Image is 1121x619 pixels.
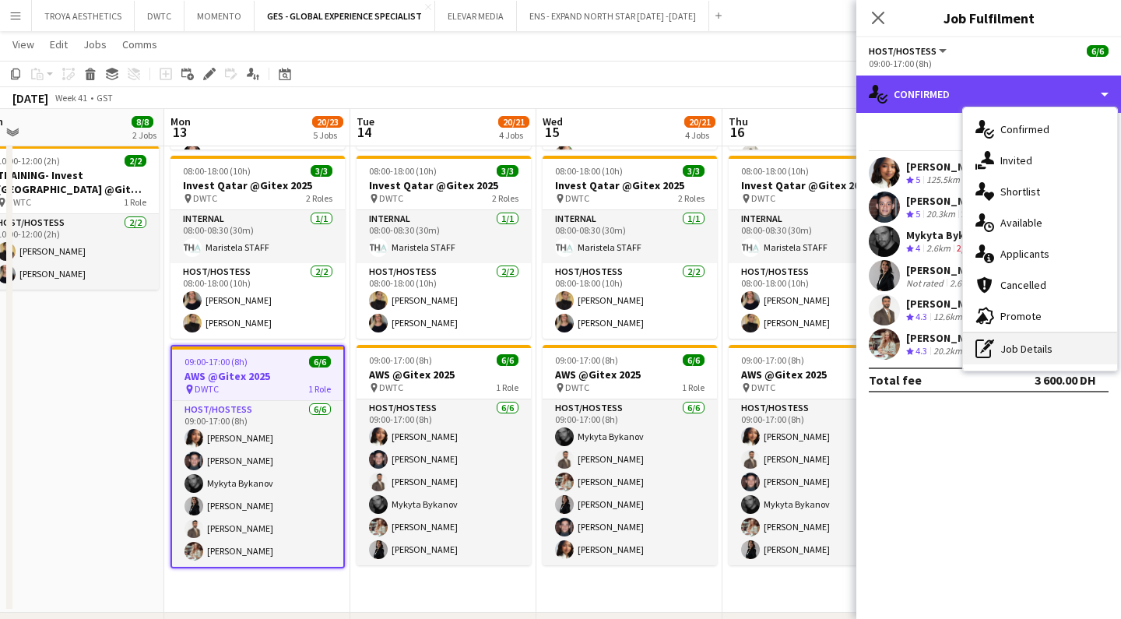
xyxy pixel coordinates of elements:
a: View [6,34,40,55]
span: 1 Role [124,196,146,208]
app-card-role: Host/Hostess6/609:00-17:00 (8h)Mykyta Bykanov[PERSON_NAME][PERSON_NAME][PERSON_NAME][PERSON_NAME]... [543,399,717,565]
app-job-card: 08:00-18:00 (10h)3/3Invest Qatar @Gitex 2025 DWTC2 RolesInternal1/108:00-08:30 (30m)Maristela STA... [170,156,345,339]
div: 20.3km [923,208,958,221]
span: Comms [122,37,157,51]
span: Thu [729,114,748,128]
span: Edit [50,37,68,51]
span: Invited [1000,153,1032,167]
div: Not rated [906,277,947,289]
div: 125.5km [923,174,963,187]
span: View [12,37,34,51]
div: Total fee [869,372,922,388]
div: Mykyta Bykanov [906,228,989,242]
span: 6/6 [1087,45,1109,57]
button: ELEVAR MEDIA [435,1,517,31]
span: Cancelled [1000,278,1046,292]
div: [PERSON_NAME] [906,194,989,208]
app-card-role: Host/Hostess6/609:00-17:00 (8h)[PERSON_NAME][PERSON_NAME]Mykyta Bykanov[PERSON_NAME][PERSON_NAME]... [172,401,343,567]
app-job-card: 09:00-17:00 (8h)6/6AWS @Gitex 2025 DWTC1 RoleHost/Hostess6/609:00-17:00 (8h)[PERSON_NAME][PERSON_... [729,345,903,565]
span: Available [1000,216,1042,230]
div: 4 Jobs [499,129,529,141]
span: DWTC [565,192,589,204]
h3: AWS @Gitex 2025 [172,369,343,383]
div: 12.6km [930,311,965,324]
span: 6/6 [683,354,705,366]
h3: Invest Qatar @Gitex 2025 [357,178,531,192]
div: 2.6km [923,242,954,255]
span: 08:00-18:00 (10h) [741,165,809,177]
div: 3 600.00 DH [1035,372,1096,388]
span: 3/3 [497,165,518,177]
div: 2 Jobs [132,129,156,141]
span: Tue [357,114,374,128]
app-card-role: Internal1/108:00-08:30 (30m)Maristela STAFF [170,210,345,263]
span: Host/Hostess [869,45,937,57]
div: [PERSON_NAME] [906,297,989,311]
span: 5 [915,208,920,220]
div: GST [97,92,113,104]
div: [DATE] [12,90,48,106]
span: DWTC [751,382,775,393]
div: Job Details [963,333,1117,364]
h3: Invest Qatar @Gitex 2025 [729,178,903,192]
app-job-card: 09:00-17:00 (8h)6/6AWS @Gitex 2025 DWTC1 RoleHost/Hostess6/609:00-17:00 (8h)[PERSON_NAME][PERSON_... [357,345,531,565]
span: DWTC [565,382,589,393]
div: [PERSON_NAME] [906,160,989,174]
span: 20/21 [498,116,529,128]
span: 6/6 [497,354,518,366]
span: 08:00-18:00 (10h) [183,165,251,177]
a: Jobs [77,34,113,55]
span: 09:00-17:00 (8h) [184,356,248,368]
button: MOMENTO [184,1,255,31]
span: 3/3 [683,165,705,177]
span: 20/21 [684,116,715,128]
span: Shortlist [1000,185,1040,199]
app-job-card: 09:00-17:00 (8h)6/6AWS @Gitex 2025 DWTC1 RoleHost/Hostess6/609:00-17:00 (8h)[PERSON_NAME][PERSON_... [170,345,345,568]
span: 2 Roles [492,192,518,204]
span: DWTC [751,192,775,204]
app-job-card: 08:00-18:00 (10h)3/3Invest Qatar @Gitex 2025 DWTC2 RolesInternal1/108:00-08:30 (30m)Maristela STA... [543,156,717,339]
button: ENS - EXPAND NORTH STAR [DATE] -[DATE] [517,1,709,31]
span: 14 [354,123,374,141]
app-skills-label: 2/3 [961,208,974,220]
app-card-role: Host/Hostess2/208:00-18:00 (10h)[PERSON_NAME][PERSON_NAME] [729,263,903,339]
span: 3/3 [311,165,332,177]
app-card-role: Host/Hostess2/208:00-18:00 (10h)[PERSON_NAME][PERSON_NAME] [357,263,531,339]
span: 2 Roles [678,192,705,204]
button: DWTC [135,1,184,31]
app-job-card: 09:00-17:00 (8h)6/6AWS @Gitex 2025 DWTC1 RoleHost/Hostess6/609:00-17:00 (8h)Mykyta Bykanov[PERSON... [543,345,717,565]
h3: AWS @Gitex 2025 [543,368,717,382]
app-card-role: Host/Hostess2/208:00-18:00 (10h)[PERSON_NAME][PERSON_NAME] [170,263,345,339]
h3: Invest Qatar @Gitex 2025 [543,178,717,192]
button: TROYA AESTHETICS [32,1,135,31]
span: Promote [1000,309,1042,323]
span: 4.3 [915,345,927,357]
span: 20/23 [312,116,343,128]
span: 2 Roles [306,192,332,204]
span: 4 [915,242,920,254]
span: 15 [540,123,563,141]
app-card-role: Host/Hostess2/208:00-18:00 (10h)[PERSON_NAME][PERSON_NAME] [543,263,717,339]
app-card-role: Internal1/108:00-08:30 (30m)Maristela STAFF [729,210,903,263]
span: 09:00-17:00 (8h) [555,354,618,366]
span: 1 Role [682,382,705,393]
span: Applicants [1000,247,1049,261]
div: 09:00-17:00 (8h) [869,58,1109,69]
span: Confirmed [1000,122,1049,136]
h3: Job Fulfilment [856,8,1121,28]
span: 6/6 [309,356,331,368]
span: Jobs [83,37,107,51]
span: Week 41 [51,92,90,104]
span: 13 [168,123,191,141]
span: DWTC [195,383,219,395]
span: DWTC [379,192,403,204]
span: 08:00-18:00 (10h) [555,165,623,177]
app-job-card: 08:00-18:00 (10h)3/3Invest Qatar @Gitex 2025 DWTC2 RolesInternal1/108:00-08:30 (30m)Maristela STA... [357,156,531,339]
span: 4.3 [915,311,927,322]
app-job-card: 08:00-18:00 (10h)3/3Invest Qatar @Gitex 2025 DWTC2 RolesInternal1/108:00-08:30 (30m)Maristela STA... [729,156,903,339]
div: 2.6km [947,277,977,289]
h3: AWS @Gitex 2025 [729,368,903,382]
